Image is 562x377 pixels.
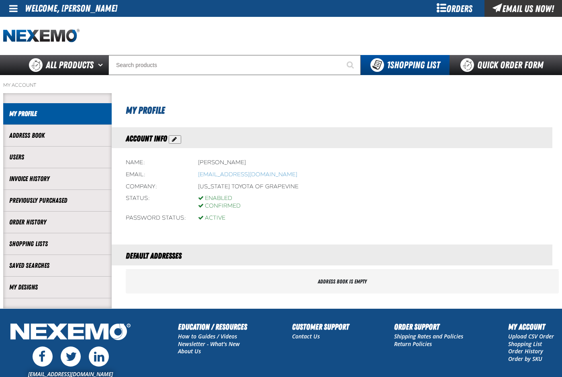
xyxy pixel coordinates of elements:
[198,171,297,178] bdo: [EMAIL_ADDRESS][DOMAIN_NAME]
[361,55,450,75] button: You have 1 Shopping List. Open to view details
[9,153,106,162] a: Users
[387,59,440,71] span: Shopping List
[126,159,186,167] div: Name
[3,82,36,88] a: My Account
[394,321,463,333] h2: Order Support
[95,55,108,75] button: Open All Products pages
[9,283,106,292] a: My Designs
[292,321,349,333] h2: Customer Support
[108,55,361,75] input: Search
[46,58,94,72] span: All Products
[508,340,542,348] a: Shopping List
[126,195,186,210] div: Status
[9,261,106,270] a: Saved Searches
[126,183,186,191] div: Company
[508,332,554,340] a: Upload CSV Order
[126,105,165,116] span: My Profile
[508,321,554,333] h2: My Account
[9,196,106,205] a: Previously Purchased
[198,202,241,210] div: Confirmed
[198,159,246,167] div: [PERSON_NAME]
[198,195,241,202] div: Enabled
[508,355,542,363] a: Order by SKU
[9,218,106,227] a: Order History
[341,55,361,75] button: Start Searching
[9,239,106,249] a: Shopping Lists
[198,183,298,191] div: [US_STATE] Toyota of Grapevine
[9,174,106,183] a: Invoice History
[178,321,247,333] h2: Education / Resources
[508,347,543,355] a: Order History
[394,340,432,348] a: Return Policies
[387,59,390,71] strong: 1
[198,214,225,222] div: Active
[3,29,80,43] a: Home
[178,340,240,348] a: Newsletter - What's New
[198,171,297,178] a: Opens a default email client to write an email to tlee@vtaig.com
[3,29,80,43] img: Nexemo logo
[126,134,167,143] span: Account Info
[126,171,186,179] div: Email
[450,55,558,75] a: Quick Order Form
[169,135,181,144] button: Action Edit Account Information
[394,332,463,340] a: Shipping Rates and Policies
[292,332,320,340] a: Contact Us
[3,82,559,88] nav: Breadcrumbs
[126,214,186,222] div: Password status
[178,332,237,340] a: How to Guides / Videos
[9,109,106,118] a: My Profile
[126,251,182,261] span: Default Addresses
[9,131,106,140] a: Address Book
[8,321,133,344] img: Nexemo Logo
[178,347,201,355] a: About Us
[126,270,559,293] div: Address book is empty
